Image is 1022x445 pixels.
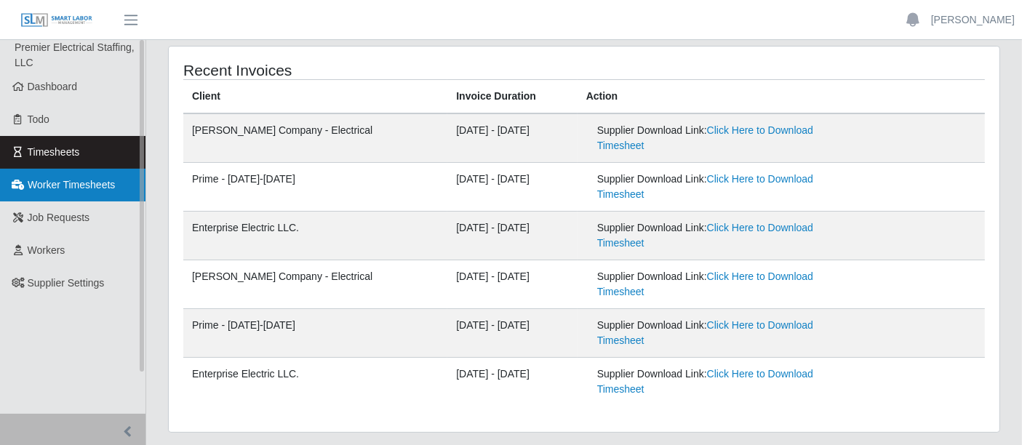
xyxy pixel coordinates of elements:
[597,123,836,153] div: Supplier Download Link:
[28,179,115,191] span: Worker Timesheets
[20,12,93,28] img: SLM Logo
[183,260,447,309] td: [PERSON_NAME] Company - Electrical
[578,80,985,114] th: Action
[183,358,447,406] td: Enterprise Electric LLC.
[183,80,447,114] th: Client
[183,212,447,260] td: Enterprise Electric LLC.
[447,358,577,406] td: [DATE] - [DATE]
[597,366,836,397] div: Supplier Download Link:
[15,41,135,68] span: Premier Electrical Staffing, LLC
[447,212,577,260] td: [DATE] - [DATE]
[183,163,447,212] td: Prime - [DATE]-[DATE]
[183,309,447,358] td: Prime - [DATE]-[DATE]
[931,12,1015,28] a: [PERSON_NAME]
[28,81,78,92] span: Dashboard
[28,146,80,158] span: Timesheets
[447,163,577,212] td: [DATE] - [DATE]
[28,212,90,223] span: Job Requests
[28,277,105,289] span: Supplier Settings
[28,113,49,125] span: Todo
[597,172,836,202] div: Supplier Download Link:
[597,269,836,300] div: Supplier Download Link:
[447,260,577,309] td: [DATE] - [DATE]
[447,309,577,358] td: [DATE] - [DATE]
[28,244,65,256] span: Workers
[183,61,505,79] h4: Recent Invoices
[447,80,577,114] th: Invoice Duration
[597,318,836,348] div: Supplier Download Link:
[597,220,836,251] div: Supplier Download Link:
[183,113,447,163] td: [PERSON_NAME] Company - Electrical
[447,113,577,163] td: [DATE] - [DATE]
